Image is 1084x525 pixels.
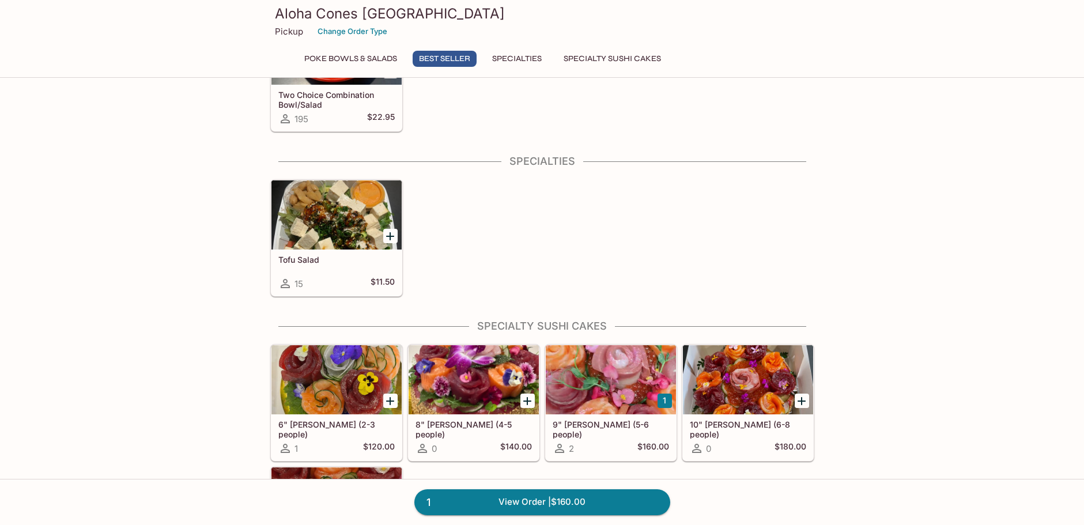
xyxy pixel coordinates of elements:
[414,489,670,515] a: 1View Order |$160.00
[775,441,806,455] h5: $180.00
[557,51,667,67] button: Specialty Sushi Cakes
[683,345,813,414] div: 10" Sushi Cake (6-8 people)
[658,394,672,408] button: Add 9" Sushi Cake (5-6 people)
[294,278,303,289] span: 15
[409,345,539,414] div: 8" Sushi Cake (4-5 people)
[706,443,711,454] span: 0
[271,345,402,414] div: 6" Sushi Cake (2-3 people)
[367,112,395,126] h5: $22.95
[432,443,437,454] span: 0
[408,345,539,461] a: 8" [PERSON_NAME] (4-5 people)0$140.00
[278,420,395,439] h5: 6" [PERSON_NAME] (2-3 people)
[553,420,669,439] h5: 9" [PERSON_NAME] (5-6 people)
[294,443,298,454] span: 1
[546,345,676,414] div: 9" Sushi Cake (5-6 people)
[413,51,477,67] button: Best Seller
[271,180,402,296] a: Tofu Salad15$11.50
[520,394,535,408] button: Add 8" Sushi Cake (4-5 people)
[682,345,814,461] a: 10" [PERSON_NAME] (6-8 people)0$180.00
[420,494,437,511] span: 1
[371,277,395,290] h5: $11.50
[270,155,814,168] h4: Specialties
[294,114,308,124] span: 195
[271,180,402,250] div: Tofu Salad
[500,441,532,455] h5: $140.00
[298,51,403,67] button: Poke Bowls & Salads
[275,26,303,37] p: Pickup
[416,420,532,439] h5: 8" [PERSON_NAME] (4-5 people)
[312,22,392,40] button: Change Order Type
[545,345,677,461] a: 9" [PERSON_NAME] (5-6 people)2$160.00
[271,345,402,461] a: 6" [PERSON_NAME] (2-3 people)1$120.00
[271,16,402,85] div: Two Choice Combination Bowl/Salad
[486,51,548,67] button: Specialties
[270,320,814,333] h4: Specialty Sushi Cakes
[795,394,809,408] button: Add 10" Sushi Cake (6-8 people)
[363,441,395,455] h5: $120.00
[569,443,574,454] span: 2
[278,90,395,109] h5: Two Choice Combination Bowl/Salad
[383,394,398,408] button: Add 6" Sushi Cake (2-3 people)
[637,441,669,455] h5: $160.00
[275,5,810,22] h3: Aloha Cones [GEOGRAPHIC_DATA]
[383,229,398,243] button: Add Tofu Salad
[278,255,395,265] h5: Tofu Salad
[690,420,806,439] h5: 10" [PERSON_NAME] (6-8 people)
